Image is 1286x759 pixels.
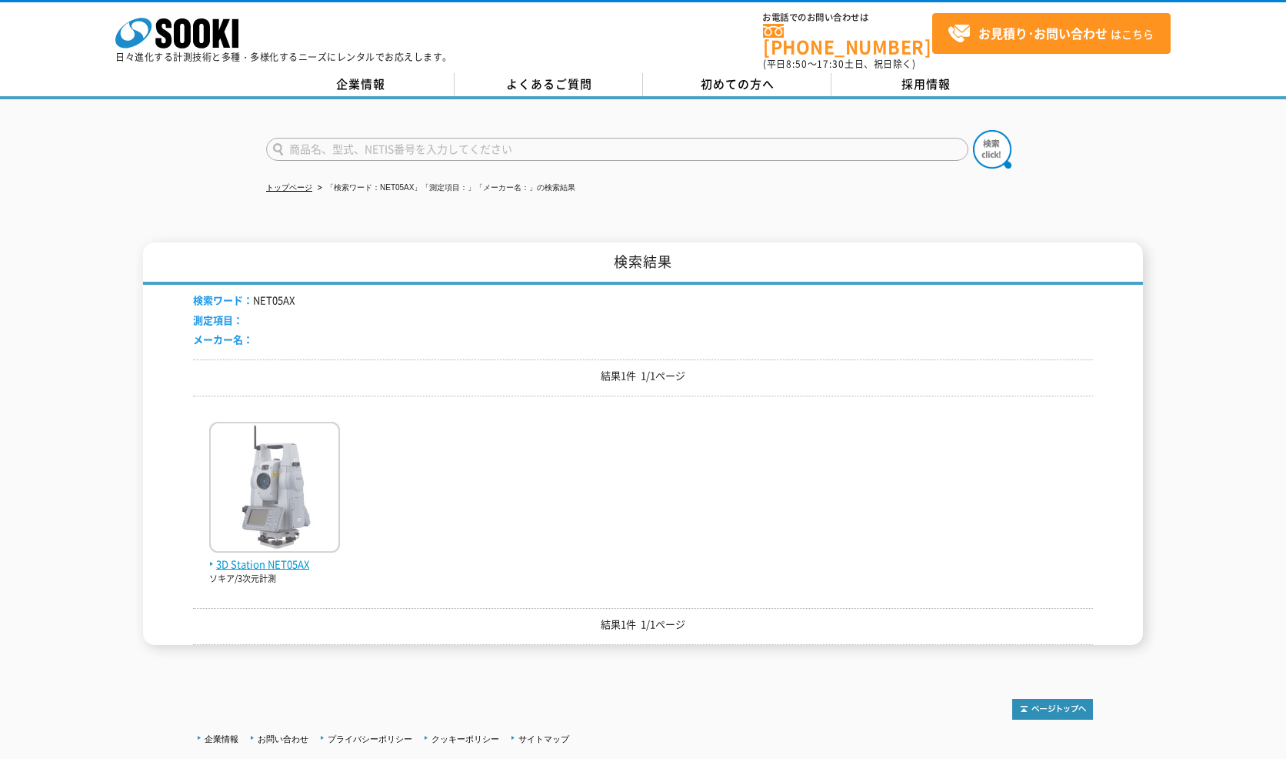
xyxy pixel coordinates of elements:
a: よくあるご質問 [455,73,643,96]
a: サイトマップ [518,734,569,744]
p: 日々進化する計測技術と多種・多様化するニーズにレンタルでお応えします。 [115,52,452,62]
span: (平日 ～ 土日、祝日除く) [763,57,915,71]
a: 企業情報 [205,734,238,744]
a: お問い合わせ [258,734,308,744]
span: メーカー名： [193,332,253,346]
li: NET05AX [193,293,295,309]
a: トップページ [266,183,312,192]
span: 3D Station NET05AX [209,557,340,573]
p: 結果1件 1/1ページ [193,617,1093,633]
a: お見積り･お問い合わせはこちら [932,13,1171,54]
a: プライバシーポリシー [328,734,412,744]
span: 検索ワード： [193,293,253,307]
a: 3D Station NET05AX [209,540,340,573]
span: はこちら [948,22,1154,45]
a: クッキーポリシー [431,734,499,744]
span: 17:30 [817,57,845,71]
span: お電話でのお問い合わせは [763,13,932,22]
p: ソキア/3次元計測 [209,573,340,586]
img: btn_search.png [973,130,1011,169]
a: 企業情報 [266,73,455,96]
p: 結果1件 1/1ページ [193,368,1093,384]
span: 初めての方へ [701,75,775,92]
img: トップページへ [1012,699,1093,720]
strong: お見積り･お問い合わせ [978,24,1108,42]
h1: 検索結果 [143,242,1143,285]
li: 「検索ワード：NET05AX」「測定項目：」「メーカー名：」の検索結果 [315,180,575,196]
a: 初めての方へ [643,73,831,96]
input: 商品名、型式、NETIS番号を入力してください [266,138,968,161]
a: 採用情報 [831,73,1020,96]
img: NET05AX [209,422,340,557]
span: 測定項目： [193,313,243,327]
a: [PHONE_NUMBER] [763,24,932,55]
span: 8:50 [786,57,808,71]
